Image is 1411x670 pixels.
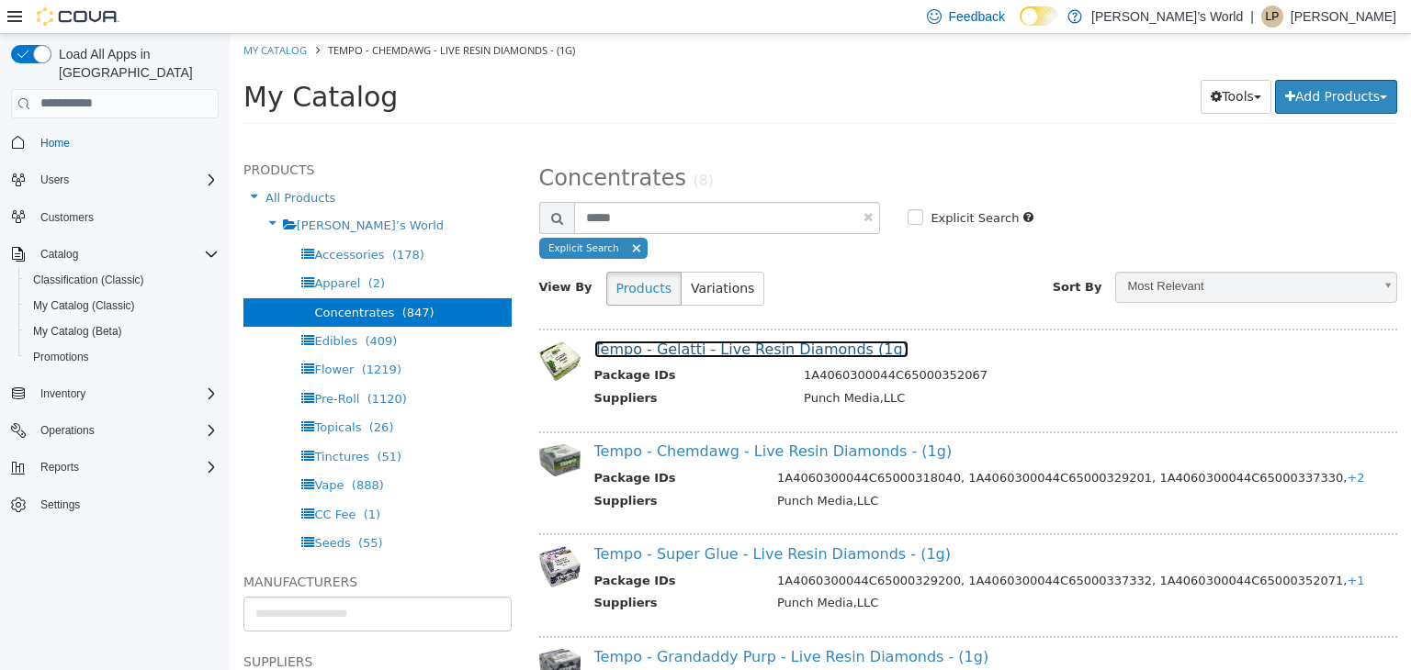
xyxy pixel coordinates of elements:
[51,45,219,82] span: Load All Apps in [GEOGRAPHIC_DATA]
[823,246,873,260] span: Sort By
[971,46,1042,80] button: Tools
[132,329,172,342] span: (1219)
[26,295,142,317] a: My Catalog (Classic)
[33,456,219,478] span: Reports
[140,386,164,400] span: (26)
[139,242,155,256] span: (2)
[14,47,168,79] span: My Catalog
[33,273,144,287] span: Classification (Classic)
[85,300,128,314] span: Edibles
[560,332,1149,355] td: 1A4060300044C65000352067
[4,241,226,267] button: Catalog
[1261,6,1283,28] div: Leonette Prince
[122,444,154,458] span: (888)
[310,246,363,260] span: View By
[310,512,351,553] img: 150
[4,381,226,407] button: Inventory
[85,214,154,228] span: Accessories
[40,136,70,151] span: Home
[26,346,219,368] span: Promotions
[36,157,106,171] span: All Products
[1091,6,1243,28] p: [PERSON_NAME]’s World
[26,269,152,291] a: Classification (Classic)
[14,617,282,639] h5: Suppliers
[547,437,1135,451] span: 1A4060300044C65000318040, 1A4060300044C65000329201, 1A4060300044C65000337330,
[85,474,126,487] span: CC Fee
[534,458,1149,481] td: Punch Media,LLC
[696,175,789,194] label: Explicit Search
[85,272,164,285] span: Concentrates
[33,243,85,265] button: Catalog
[135,300,167,314] span: (409)
[85,416,140,430] span: Tinctures
[33,419,219,441] span: Operations
[26,295,219,317] span: My Catalog (Classic)
[33,494,87,516] a: Settings
[18,267,226,293] button: Classification (Classic)
[14,9,77,23] a: My Catalog
[33,493,219,516] span: Settings
[365,458,534,481] th: Suppliers
[26,320,130,342] a: My Catalog (Beta)
[98,9,345,23] span: Tempo - Chemdawg - Live Resin Diamonds - (1g)
[4,129,226,156] button: Home
[310,307,351,348] img: 150
[949,7,1005,26] span: Feedback
[147,416,172,430] span: (51)
[14,537,282,559] h5: Manufacturers
[85,386,131,400] span: Topicals
[365,511,721,529] a: Tempo - Super Glue - Live Resin Diamonds - (1g)
[4,418,226,443] button: Operations
[33,383,219,405] span: Inventory
[37,7,119,26] img: Cova
[1045,46,1168,80] button: Add Products
[85,329,124,342] span: Flower
[365,332,561,355] th: Package IDs
[40,210,94,225] span: Customers
[18,293,226,318] button: My Catalog (Classic)
[85,502,120,516] span: Seeds
[310,615,351,649] img: 150
[85,358,130,372] span: Pre-Roll
[1020,6,1058,26] input: Dark Mode
[85,242,130,256] span: Apparel
[1117,540,1134,553] span: +1
[11,122,219,566] nav: Complex example
[377,238,452,272] button: Products
[1020,26,1021,27] span: Dark Mode
[40,460,79,475] span: Reports
[163,214,195,228] span: (178)
[33,383,93,405] button: Inventory
[138,358,177,372] span: (1120)
[26,269,219,291] span: Classification (Classic)
[33,131,219,154] span: Home
[67,184,214,198] span: [PERSON_NAME]’s World
[14,125,282,147] h5: Products
[4,454,226,480] button: Reports
[886,238,1168,269] a: Most Relevant
[365,307,679,324] a: Tempo - Gelatti - Live Resin Diamonds (1g)
[365,538,534,561] th: Package IDs
[365,560,534,583] th: Suppliers
[319,208,389,219] span: Explicit Search
[33,132,77,154] a: Home
[33,206,219,229] span: Customers
[464,139,484,155] small: (8)
[886,239,1143,267] span: Most Relevant
[33,169,76,191] button: Users
[1250,6,1254,28] p: |
[134,474,151,487] span: (1)
[4,204,226,230] button: Customers
[365,614,760,631] a: Tempo - Grandaddy Purp - Live Resin Diamonds - (1g)
[365,408,723,426] a: Tempo - Chemdawg - Live Resin Diamonds - (1g)
[33,324,122,339] span: My Catalog (Beta)
[40,497,80,512] span: Settings
[40,247,78,262] span: Catalog
[18,344,226,370] button: Promotions
[33,243,219,265] span: Catalog
[534,560,1149,583] td: Punch Media,LLC
[85,444,114,458] span: Vape
[4,491,226,518] button: Settings
[310,410,351,443] img: 150
[4,167,226,193] button: Users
